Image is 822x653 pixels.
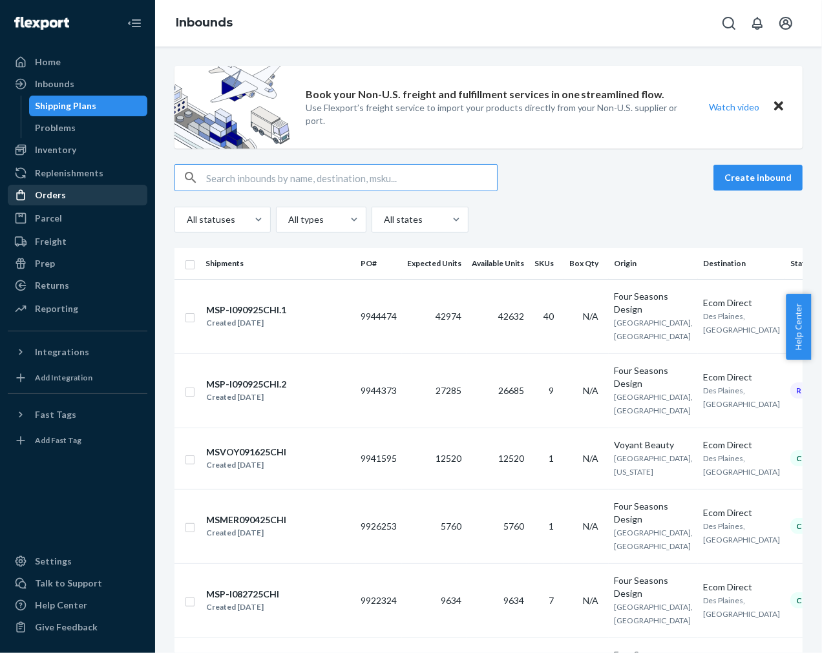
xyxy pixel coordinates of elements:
span: 26685 [498,385,524,396]
button: Close Navigation [121,10,147,36]
span: N/A [583,453,598,464]
div: Fast Tags [35,408,76,421]
div: Ecom Direct [703,371,780,384]
span: Des Plaines, [GEOGRAPHIC_DATA] [703,453,780,477]
td: 9922324 [355,563,402,637]
div: Inbounds [35,78,74,90]
div: Created [DATE] [206,601,279,614]
div: Four Seasons Design [614,574,693,600]
a: Shipping Plans [29,96,148,116]
span: 42632 [498,311,524,322]
td: 9926253 [355,489,402,563]
span: 5760 [441,521,461,532]
th: PO# [355,248,402,279]
button: Fast Tags [8,404,147,425]
div: Created [DATE] [206,316,286,329]
button: Integrations [8,342,147,362]
th: Shipments [200,248,355,279]
th: Destination [698,248,785,279]
span: 1 [549,453,554,464]
div: Talk to Support [35,577,102,590]
div: Four Seasons Design [614,500,693,526]
button: Open account menu [773,10,799,36]
td: 9941595 [355,428,402,489]
a: Home [8,52,147,72]
div: Voyant Beauty [614,439,693,451]
div: MSVOY091625CHI [206,446,286,459]
div: MSMER090425CHI [206,513,286,526]
button: Open notifications [744,10,770,36]
div: Ecom Direct [703,296,780,309]
span: 9634 [503,595,524,606]
div: Settings [35,555,72,568]
th: Origin [609,248,698,279]
button: Watch video [701,98,768,116]
span: 12520 [498,453,524,464]
a: Add Fast Tag [8,430,147,451]
img: Flexport logo [14,17,69,30]
a: Prep [8,253,147,274]
div: Returns [35,279,69,292]
a: Add Integration [8,368,147,388]
div: Parcel [35,212,62,225]
span: 42974 [436,311,461,322]
td: 9944474 [355,279,402,353]
div: Home [35,56,61,68]
a: Replenishments [8,163,147,183]
div: Inventory [35,143,76,156]
span: [GEOGRAPHIC_DATA], [GEOGRAPHIC_DATA] [614,318,693,341]
button: Open Search Box [716,10,742,36]
div: Ecom Direct [703,506,780,519]
p: Use Flexport’s freight service to import your products directly from your Non-U.S. supplier or port. [306,101,685,127]
span: N/A [583,385,598,396]
input: All states [383,213,384,226]
a: Inbounds [8,74,147,94]
span: 12520 [436,453,461,464]
th: Available Units [467,248,529,279]
a: Freight [8,231,147,252]
div: Ecom Direct [703,581,780,594]
div: MSP-I090925CHI.2 [206,378,286,391]
div: Integrations [35,346,89,358]
span: 27285 [436,385,461,396]
a: Settings [8,551,147,572]
div: Add Integration [35,372,92,383]
div: Four Seasons Design [614,364,693,390]
button: Talk to Support [8,573,147,594]
a: Orders [8,185,147,205]
span: 9 [549,385,554,396]
div: Replenishments [35,167,103,180]
span: 40 [543,311,554,322]
div: Give Feedback [35,621,98,634]
span: N/A [583,311,598,322]
a: Problems [29,118,148,138]
div: Created [DATE] [206,459,286,472]
td: 9944373 [355,353,402,428]
div: Ecom Direct [703,439,780,451]
ol: breadcrumbs [165,5,243,42]
span: 9634 [441,595,461,606]
button: Help Center [786,294,811,360]
div: Add Fast Tag [35,435,81,446]
th: Expected Units [402,248,467,279]
input: All types [287,213,288,226]
div: Problems [36,121,76,134]
span: [GEOGRAPHIC_DATA], [GEOGRAPHIC_DATA] [614,528,693,551]
button: Close [770,98,787,116]
a: Reporting [8,298,147,319]
a: Help Center [8,595,147,616]
div: Orders [35,189,66,202]
div: Help Center [35,599,87,612]
div: Shipping Plans [36,99,97,112]
button: Give Feedback [8,617,147,637]
span: [GEOGRAPHIC_DATA], [GEOGRAPHIC_DATA] [614,602,693,625]
div: Prep [35,257,55,270]
a: Inbounds [176,16,233,30]
a: Inventory [8,140,147,160]
div: Created [DATE] [206,526,286,539]
input: All statuses [185,213,187,226]
span: Support [26,9,72,21]
div: MSP-I082725CHI [206,588,279,601]
span: Des Plaines, [GEOGRAPHIC_DATA] [703,311,780,335]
